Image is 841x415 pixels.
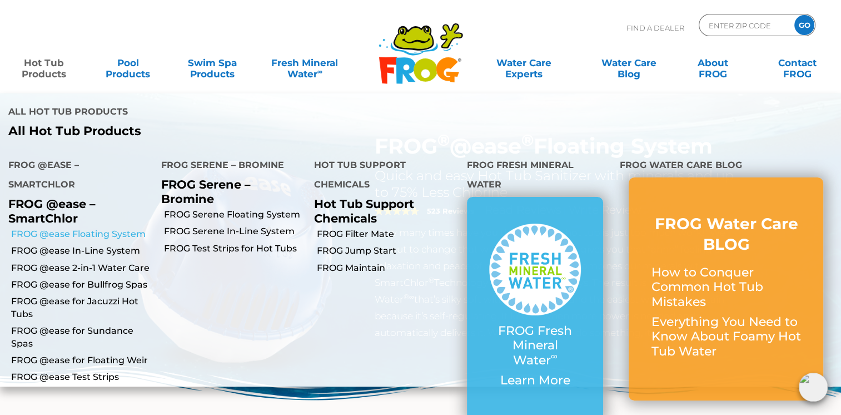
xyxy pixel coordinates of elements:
h4: All Hot Tub Products [8,102,412,124]
a: Swim SpaProducts [180,52,245,74]
h3: FROG Water Care BLOG [651,214,801,254]
a: PoolProducts [96,52,161,74]
h4: FROG @ease – SmartChlor [8,155,145,197]
p: Learn More [489,373,581,388]
a: FROG Fresh Mineral Water∞ Learn More [489,224,581,394]
input: Zip Code Form [708,17,783,33]
a: FROG @ease Floating System [11,228,153,240]
a: FROG @ease 2-in-1 Water Care [11,262,153,274]
p: Everything You Need to Know About Foamy Hot Tub Water [651,315,801,359]
p: FROG @ease – SmartChlor [8,197,145,225]
a: Water CareExperts [471,52,577,74]
a: FROG Serene In-Line System [164,225,306,238]
a: FROG Jump Start [317,245,459,257]
a: AboutFROG [680,52,746,74]
h4: FROG Fresh Mineral Water [467,155,603,197]
a: FROG @ease Test Strips [11,371,153,383]
a: FROG @ease for Sundance Spas [11,325,153,350]
a: FROG Filter Mate [317,228,459,240]
a: Fresh MineralWater∞ [264,52,346,74]
a: ContactFROG [764,52,830,74]
a: FROG Maintain [317,262,459,274]
h4: FROG Serene – Bromine [161,155,297,177]
p: FROG Fresh Mineral Water [489,324,581,368]
input: GO [794,15,814,35]
a: FROG Serene Floating System [164,209,306,221]
a: FROG @ease for Bullfrog Spas [11,279,153,291]
a: Water CareBlog [596,52,661,74]
a: FROG @ease for Floating Weir [11,354,153,367]
a: All Hot Tub Products [8,124,412,139]
h4: FROG Water Care Blog [620,155,833,177]
a: FROG @ease for Jacuzzi Hot Tubs [11,295,153,320]
a: FROG Test Strips for Hot Tubs [164,243,306,255]
sup: ∞ [317,67,322,76]
p: FROG Serene – Bromine [161,177,297,205]
a: Hot TubProducts [11,52,77,74]
sup: ∞ [551,350,558,362]
a: FROG Water Care BLOG How to Conquer Common Hot Tub Mistakes Everything You Need to Know About Foa... [651,214,801,364]
img: openIcon [799,373,828,402]
a: FROG @ease In-Line System [11,245,153,257]
p: Find A Dealer [626,14,684,42]
p: Hot Tub Support Chemicals [314,197,450,225]
p: How to Conquer Common Hot Tub Mistakes [651,265,801,309]
h4: Hot Tub Support Chemicals [314,155,450,197]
